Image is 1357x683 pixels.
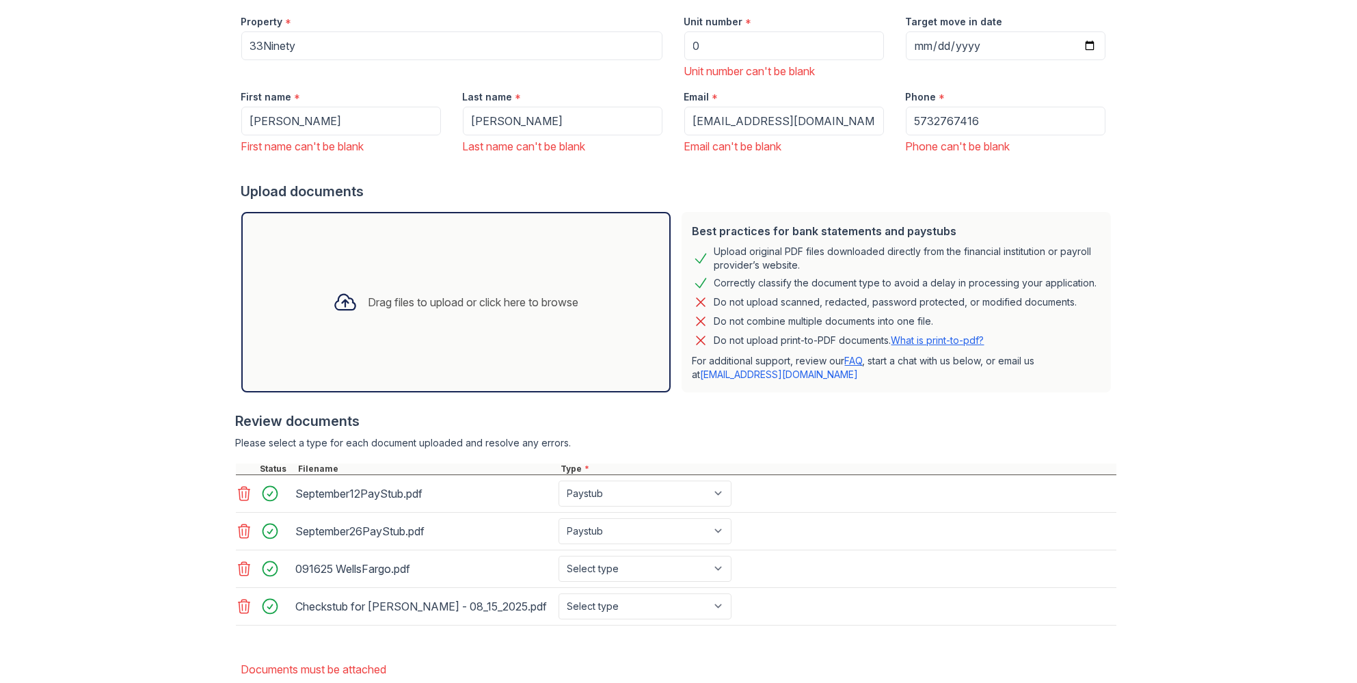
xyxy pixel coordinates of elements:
label: First name [241,90,292,104]
p: Do not upload print-to-PDF documents. [714,334,984,347]
label: Property [241,15,283,29]
div: Last name can't be blank [463,138,662,155]
div: Drag files to upload or click here to browse [368,294,579,310]
div: Correctly classify the document type to avoid a delay in processing your application. [714,275,1097,291]
p: For additional support, review our , start a chat with us below, or email us at [693,354,1100,381]
label: Email [684,90,710,104]
div: First name can't be blank [241,138,441,155]
div: Unit number can't be blank [684,63,884,79]
label: Last name [463,90,513,104]
a: [EMAIL_ADDRESS][DOMAIN_NAME] [701,369,859,380]
label: Unit number [684,15,743,29]
div: Email can't be blank [684,138,884,155]
div: Checkstub for [PERSON_NAME] - 08_15_2025.pdf [296,595,553,617]
div: 091625 WellsFargo.pdf [296,558,553,580]
div: Review documents [236,412,1116,431]
div: Status [258,464,296,474]
div: Best practices for bank statements and paystubs [693,223,1100,239]
div: Do not combine multiple documents into one file. [714,313,934,330]
div: Do not upload scanned, redacted, password protected, or modified documents. [714,294,1077,310]
div: Upload original PDF files downloaded directly from the financial institution or payroll provider’... [714,245,1100,272]
a: FAQ [845,355,863,366]
div: Phone can't be blank [906,138,1105,155]
div: September12PayStub.pdf [296,483,553,505]
div: Type [559,464,1116,474]
div: September26PayStub.pdf [296,520,553,542]
div: Upload documents [241,182,1116,201]
label: Phone [906,90,937,104]
div: Please select a type for each document uploaded and resolve any errors. [236,436,1116,450]
li: Documents must be attached [241,656,1116,683]
div: Filename [296,464,559,474]
a: What is print-to-pdf? [891,334,984,346]
label: Target move in date [906,15,1003,29]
